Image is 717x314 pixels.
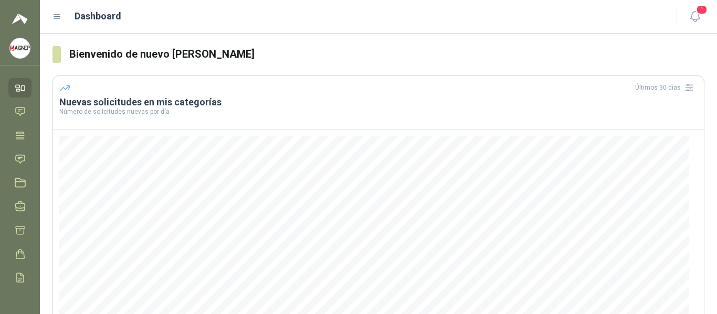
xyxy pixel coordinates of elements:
[12,13,28,25] img: Logo peakr
[10,38,30,58] img: Company Logo
[686,7,704,26] button: 1
[69,46,704,62] h3: Bienvenido de nuevo [PERSON_NAME]
[59,96,698,109] h3: Nuevas solicitudes en mis categorías
[696,5,708,15] span: 1
[635,79,698,96] div: Últimos 30 días
[75,9,121,24] h1: Dashboard
[59,109,698,115] p: Número de solicitudes nuevas por día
